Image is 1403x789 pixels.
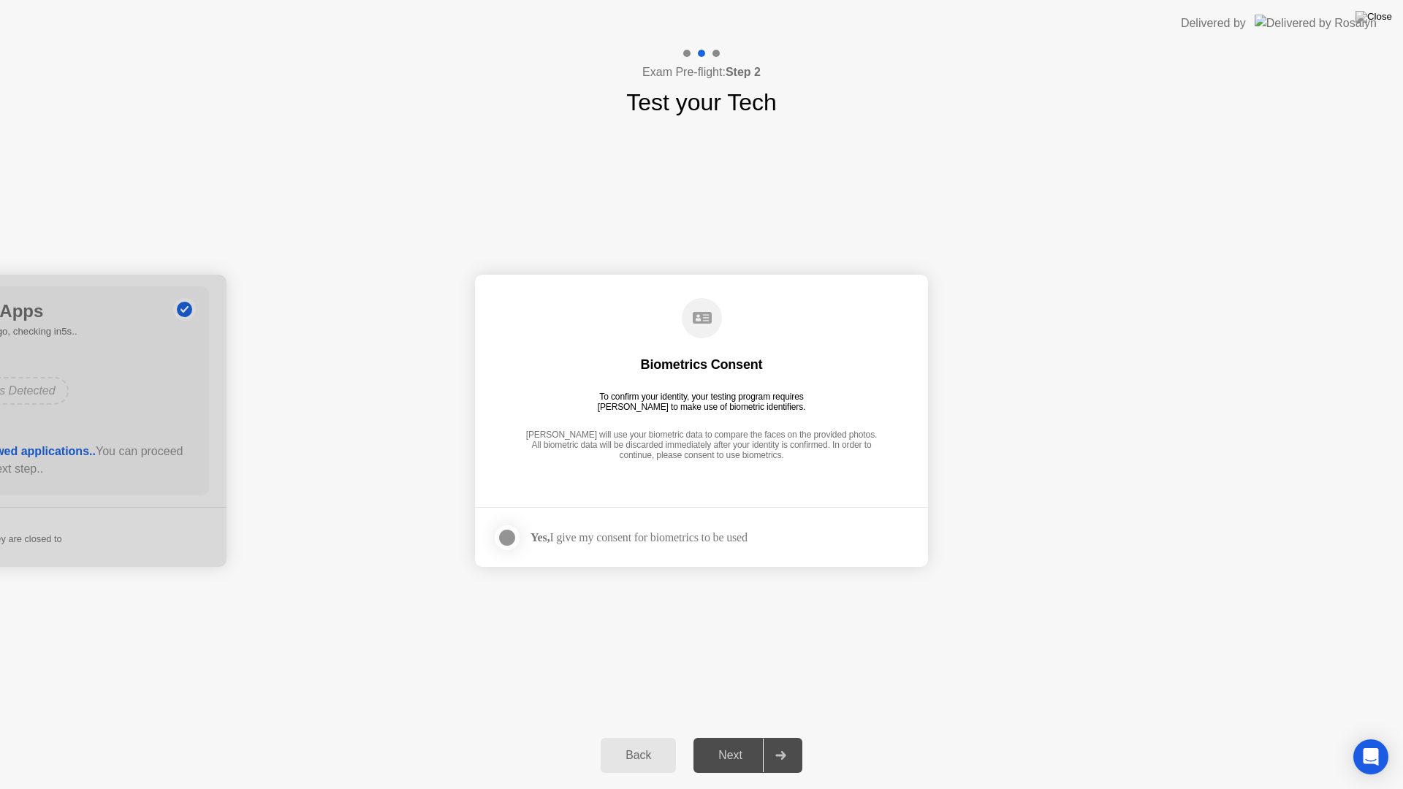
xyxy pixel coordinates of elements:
button: Back [601,738,676,773]
div: Delivered by [1181,15,1246,32]
img: Close [1356,11,1392,23]
b: Step 2 [726,66,761,78]
div: Back [605,749,672,762]
div: Next [698,749,763,762]
img: Delivered by Rosalyn [1255,15,1377,31]
strong: Yes, [531,531,550,544]
div: Biometrics Consent [641,356,763,373]
div: Open Intercom Messenger [1353,739,1388,774]
div: I give my consent for biometrics to be used [531,530,748,544]
div: [PERSON_NAME] will use your biometric data to compare the faces on the provided photos. All biome... [522,430,881,462]
h1: Test your Tech [626,85,777,120]
button: Next [693,738,802,773]
div: To confirm your identity, your testing program requires [PERSON_NAME] to make use of biometric id... [592,392,812,412]
h4: Exam Pre-flight: [642,64,761,81]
